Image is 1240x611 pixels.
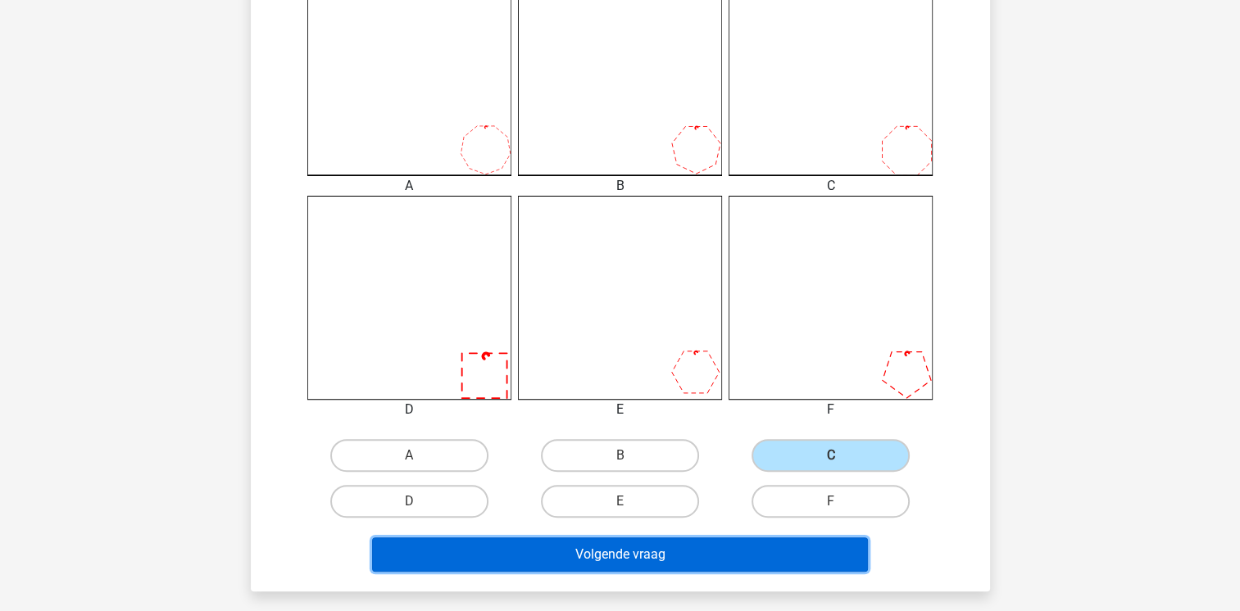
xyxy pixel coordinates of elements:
label: E [541,485,699,518]
div: C [716,176,945,196]
label: C [752,439,910,472]
div: B [506,176,734,196]
div: F [716,400,945,419]
label: A [330,439,488,472]
label: D [330,485,488,518]
div: A [295,176,524,196]
label: B [541,439,699,472]
label: F [752,485,910,518]
div: D [295,400,524,419]
button: Volgende vraag [372,537,868,572]
div: E [506,400,734,419]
